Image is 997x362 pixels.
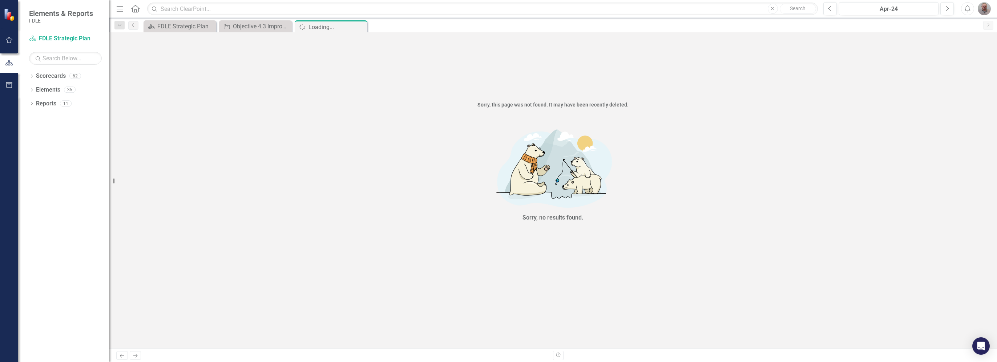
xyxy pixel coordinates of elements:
[145,22,214,31] a: FDLE Strategic Plan
[839,2,939,15] button: Apr-24
[4,8,16,21] img: ClearPoint Strategy
[841,5,936,13] div: Apr-24
[64,87,76,93] div: 35
[29,35,102,43] a: FDLE Strategic Plan
[972,337,990,355] div: Open Intercom Messenger
[522,214,584,222] div: Sorry, no results found.
[780,4,816,14] button: Search
[29,52,102,65] input: Search Below...
[29,18,93,24] small: FDLE
[36,72,66,80] a: Scorecards
[36,86,60,94] a: Elements
[790,5,806,11] span: Search
[233,22,290,31] div: Objective 4.3 Improve emergency preparedness and mutual aid services and support.
[221,22,290,31] a: Objective 4.3 Improve emergency preparedness and mutual aid services and support.
[157,22,214,31] div: FDLE Strategic Plan
[978,2,991,15] img: Dennis Smith
[308,23,366,32] div: Loading...
[109,101,997,108] div: Sorry, this page was not found. It may have been recently deleted.
[69,73,81,79] div: 62
[29,9,93,18] span: Elements & Reports
[147,3,818,15] input: Search ClearPoint...
[60,100,72,106] div: 11
[36,100,56,108] a: Reports
[444,123,662,212] img: No results found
